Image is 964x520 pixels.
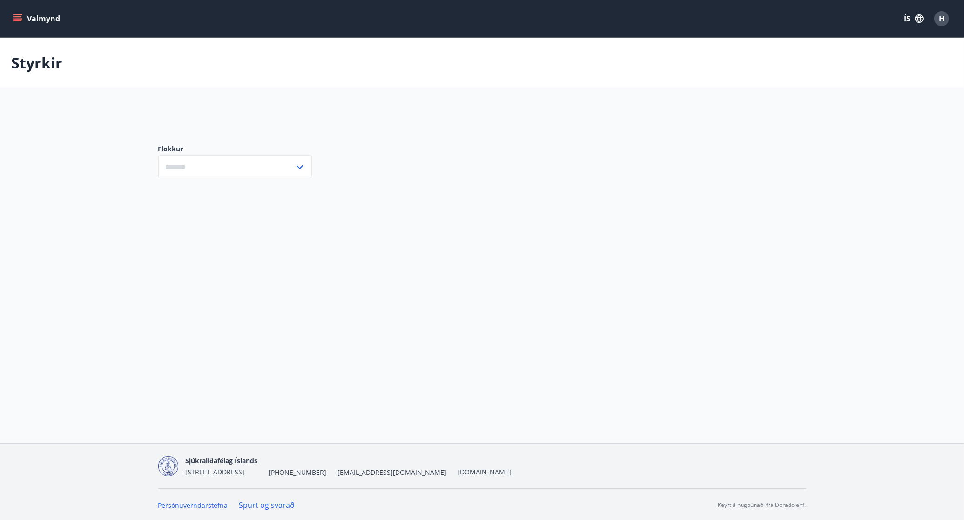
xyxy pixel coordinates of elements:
a: Spurt og svarað [239,500,295,510]
label: Flokkur [158,144,312,154]
img: d7T4au2pYIU9thVz4WmmUT9xvMNnFvdnscGDOPEg.png [158,456,178,476]
a: [DOMAIN_NAME] [458,467,512,476]
span: [PHONE_NUMBER] [269,468,327,477]
button: menu [11,10,64,27]
button: ÍS [899,10,929,27]
p: Keyrt á hugbúnaði frá Dorado ehf. [718,501,806,509]
span: Sjúkraliðafélag Íslands [186,456,258,465]
span: [EMAIL_ADDRESS][DOMAIN_NAME] [338,468,447,477]
button: H [930,7,953,30]
a: Persónuverndarstefna [158,501,228,510]
p: Styrkir [11,53,62,73]
span: [STREET_ADDRESS] [186,467,245,476]
span: H [939,14,944,24]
